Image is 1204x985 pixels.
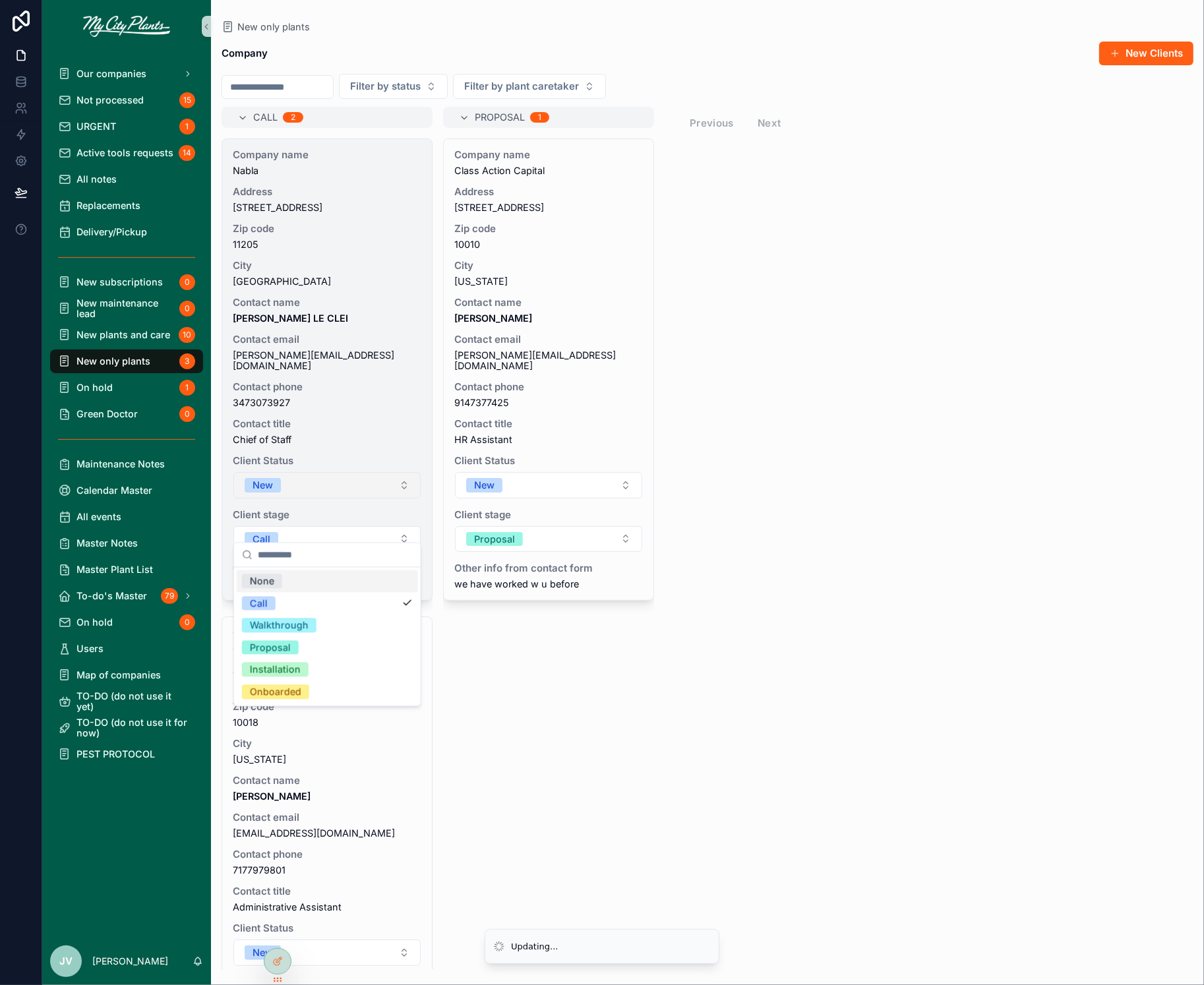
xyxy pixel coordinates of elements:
a: New only plants3 [50,349,203,373]
button: Select Button [233,526,421,552]
span: Proposal [475,111,525,124]
span: 10018 [233,717,421,728]
div: New [253,478,273,492]
div: Installation [250,663,301,677]
span: [US_STATE] [454,276,643,287]
a: Master Notes [50,531,203,555]
span: URGENT [76,121,116,132]
span: Map of companies [76,670,161,680]
span: Master Notes [76,538,138,549]
span: New only plants [76,356,150,367]
span: Contact title [233,419,421,429]
span: New plants and care [76,330,170,340]
div: Call [250,596,268,611]
button: Select Button [233,472,421,498]
div: None [250,574,274,589]
span: Maintenance Notes [76,459,165,469]
span: Replacements [76,200,140,211]
span: Contact email [233,812,421,823]
span: Our companies [76,69,146,79]
a: Active tools requests14 [50,141,203,165]
span: 11205 [233,239,421,250]
a: Delivery/Pickup [50,220,203,244]
h1: Company [222,44,268,63]
span: Contact email [233,334,421,345]
span: PEST PROTOCOL [76,749,155,760]
a: Map of companies [50,663,203,687]
div: 79 [161,588,178,604]
p: [PERSON_NAME] [92,955,168,968]
div: Onboarded [250,685,301,700]
span: Chief of Staff [233,434,421,445]
span: City [233,260,421,271]
div: 1 [179,119,195,134]
span: [EMAIL_ADDRESS][DOMAIN_NAME] [233,828,421,839]
span: Client stage [454,510,643,520]
span: Nabla [233,165,421,176]
span: Active tools requests [76,148,173,158]
a: Green Doctor0 [50,402,203,426]
a: To-do's Master79 [50,584,203,608]
span: Master Plant List [76,564,153,575]
a: Not processed15 [50,88,203,112]
div: Proposal [250,640,291,655]
button: Select Button [453,74,606,99]
div: Walkthrough [250,618,309,633]
span: Call [253,111,278,124]
a: URGENT1 [50,115,203,138]
span: New only plants [237,20,310,34]
span: Zip code [233,224,421,234]
button: Select Button [455,526,642,552]
a: Master Plant List [50,558,203,582]
a: TO-DO (do not use it for now) [50,716,203,740]
div: 10 [179,327,195,343]
div: Proposal [474,532,515,547]
a: New only plants [222,20,310,34]
div: 15 [179,92,195,108]
span: Address [233,187,421,197]
a: New plants and care10 [50,323,203,347]
a: Company nameNablaAddress[STREET_ADDRESS]Zip code11205City[GEOGRAPHIC_DATA]Contact name[PERSON_NAM... [222,138,433,601]
span: Contact phone [233,849,421,860]
span: Client Status [454,456,643,466]
span: [US_STATE] [233,754,421,765]
div: 0 [179,406,195,422]
span: All events [76,512,121,522]
div: 0 [179,274,195,290]
a: Our companies [50,62,203,86]
div: 0 [179,301,195,316]
a: Replacements [50,194,203,218]
span: Calendar Master [76,485,152,496]
a: TO-DO (do not use it yet) [50,690,203,713]
span: On hold [76,617,113,628]
span: HR Assistant [454,434,643,445]
span: To-do's Master [76,591,147,601]
span: Client Status [233,923,421,934]
strong: [PERSON_NAME] [233,791,311,802]
span: Client stage [233,510,421,520]
span: Address [454,187,643,197]
span: Contact name [454,297,643,308]
button: Select Button [233,940,421,966]
span: TO-DO (do not use it yet) [76,691,190,712]
div: 1 [538,112,541,123]
div: scrollable content [42,53,211,783]
div: Updating... [511,940,558,953]
span: Other info from contact form [454,563,643,574]
a: On hold0 [50,611,203,634]
div: 1 [179,380,195,396]
span: [STREET_ADDRESS] [454,202,643,213]
span: Contact name [233,775,421,786]
a: All events [50,505,203,529]
span: Contact phone [233,382,421,392]
div: Call [253,532,270,547]
div: 0 [179,614,195,630]
span: Contact phone [454,382,643,392]
span: 9147377425 [454,398,643,408]
span: [PERSON_NAME][EMAIL_ADDRESS][DOMAIN_NAME] [454,350,643,371]
span: Filter by plant caretaker [464,80,579,93]
a: PEST PROTOCOL [50,742,203,766]
div: 3 [179,353,195,369]
span: City [233,738,421,749]
span: 3473073927 [233,398,421,408]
